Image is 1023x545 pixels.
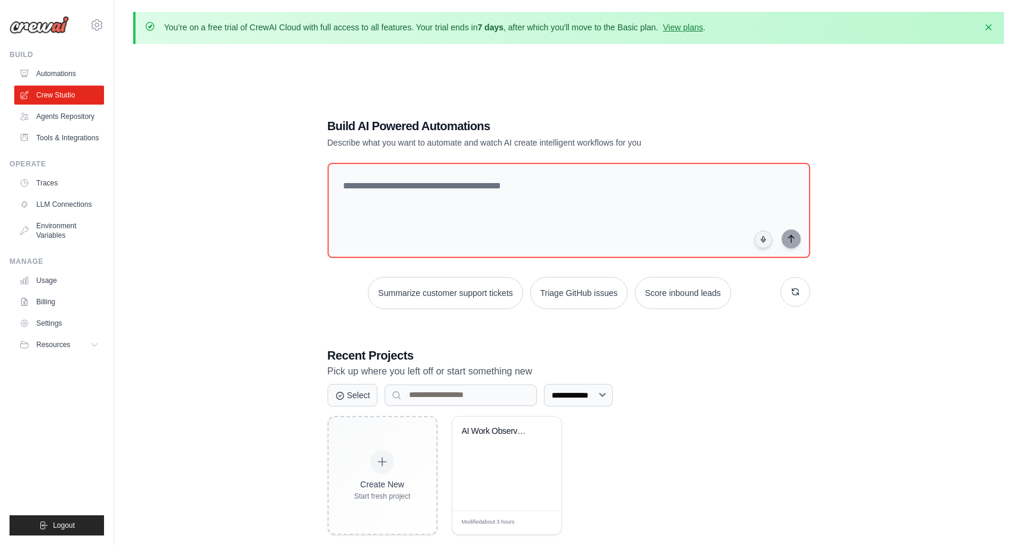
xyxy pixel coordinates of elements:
[14,335,104,354] button: Resources
[328,347,810,364] h3: Recent Projects
[780,277,810,307] button: Get new suggestions
[10,257,104,266] div: Manage
[14,314,104,333] a: Settings
[14,292,104,311] a: Billing
[10,50,104,59] div: Build
[10,515,104,535] button: Logout
[635,277,731,309] button: Score inbound leads
[36,340,70,349] span: Resources
[328,137,727,149] p: Describe what you want to automate and watch AI create intelligent workflows for you
[14,107,104,126] a: Agents Repository
[14,174,104,193] a: Traces
[533,518,543,527] span: Edit
[477,23,503,32] strong: 7 days
[530,277,628,309] button: Triage GitHub issues
[53,521,75,530] span: Logout
[754,231,772,248] button: Click to speak your automation idea
[14,86,104,105] a: Crew Studio
[328,364,810,379] p: Pick up where you left off or start something new
[14,64,104,83] a: Automations
[14,216,104,245] a: Environment Variables
[14,195,104,214] a: LLM Connections
[10,159,104,169] div: Operate
[164,21,706,33] p: You're on a free trial of CrewAI Cloud with full access to all features. Your trial ends in , aft...
[663,23,703,32] a: View plans
[462,426,534,437] div: AI Work Observer & Replicator
[354,492,411,501] div: Start fresh project
[462,518,515,527] span: Modified about 3 hours
[14,271,104,290] a: Usage
[328,384,378,407] button: Select
[10,16,69,34] img: Logo
[328,118,727,134] h1: Build AI Powered Automations
[368,277,522,309] button: Summarize customer support tickets
[14,128,104,147] a: Tools & Integrations
[354,478,411,490] div: Create New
